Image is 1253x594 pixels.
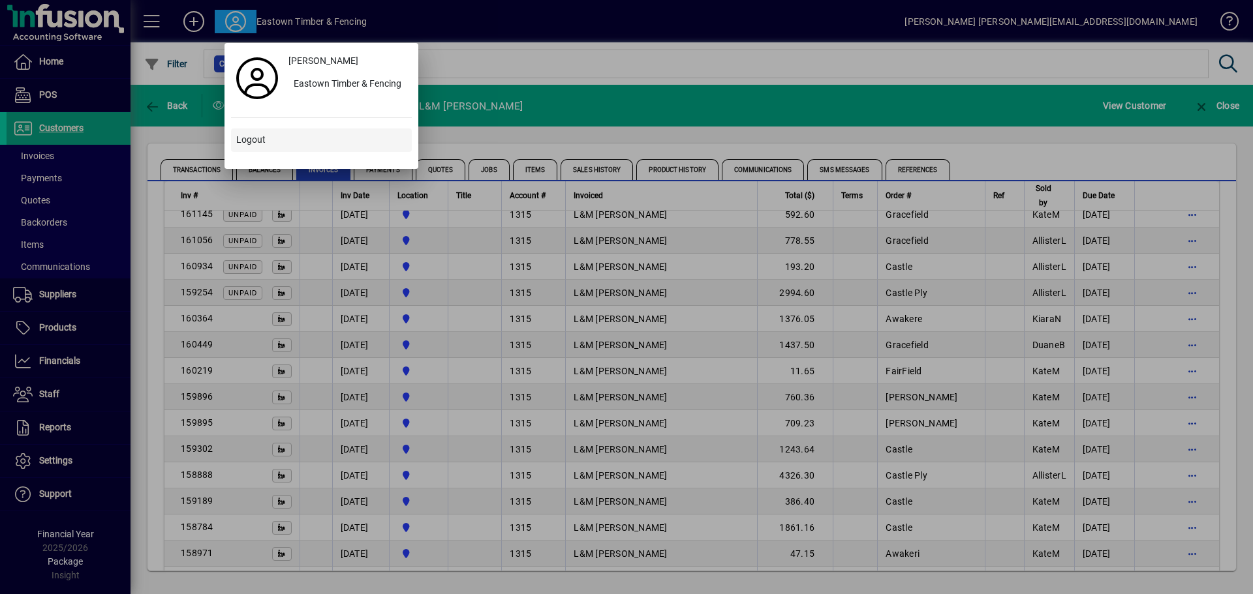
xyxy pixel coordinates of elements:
[288,54,358,68] span: [PERSON_NAME]
[236,133,266,147] span: Logout
[231,67,283,90] a: Profile
[231,128,412,152] button: Logout
[283,50,412,73] a: [PERSON_NAME]
[283,73,412,97] button: Eastown Timber & Fencing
